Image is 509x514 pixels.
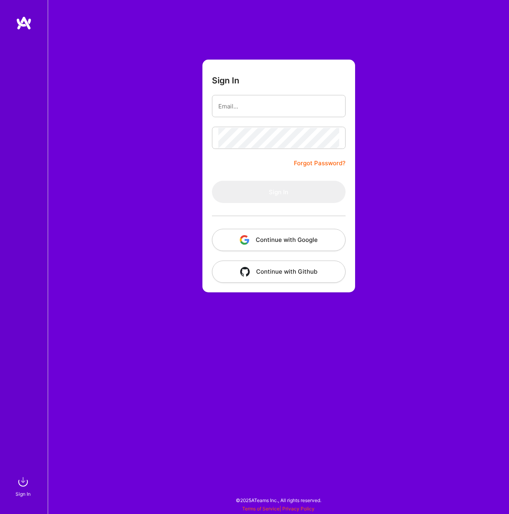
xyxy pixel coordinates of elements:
[218,96,339,116] input: Email...
[294,158,346,168] a: Forgot Password?
[242,506,315,512] span: |
[212,261,346,283] button: Continue with Github
[48,490,509,510] div: © 2025 ATeams Inc., All rights reserved.
[212,229,346,251] button: Continue with Google
[16,490,31,498] div: Sign In
[16,16,32,30] img: logo
[15,474,31,490] img: sign in
[212,181,346,203] button: Sign In
[240,267,250,276] img: icon
[212,75,239,85] h3: Sign In
[282,506,315,512] a: Privacy Policy
[242,506,280,512] a: Terms of Service
[240,235,249,245] img: icon
[17,474,31,498] a: sign inSign In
